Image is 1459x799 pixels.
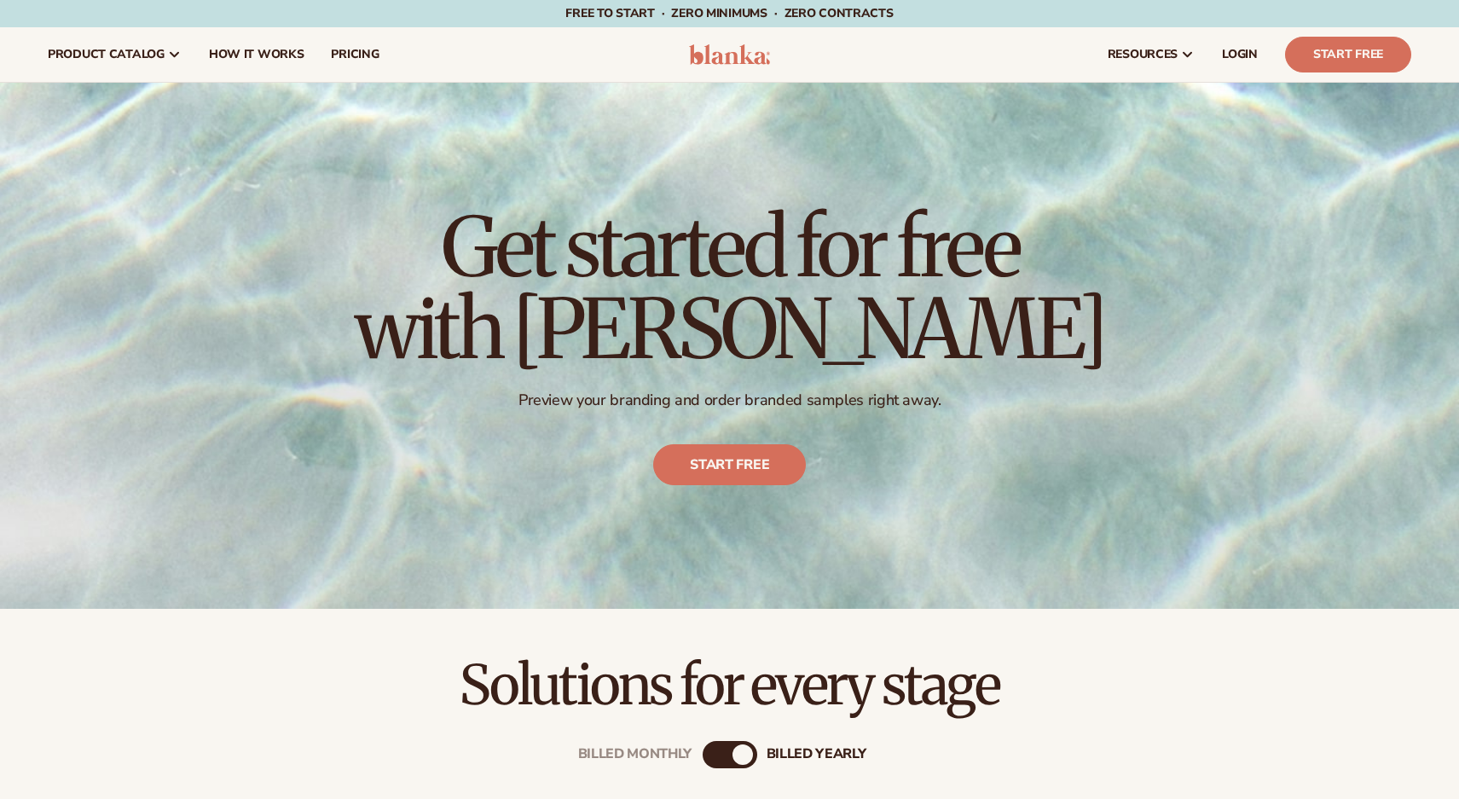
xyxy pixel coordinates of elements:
a: product catalog [34,27,195,82]
h2: Solutions for every stage [48,657,1411,714]
span: pricing [331,48,379,61]
p: Preview your branding and order branded samples right away. [355,391,1105,410]
span: resources [1108,48,1178,61]
span: LOGIN [1222,48,1258,61]
div: billed Yearly [767,746,866,762]
img: logo [689,44,770,65]
span: How It Works [209,48,304,61]
span: Free to start · ZERO minimums · ZERO contracts [565,5,893,21]
a: Start free [653,444,806,485]
a: Start Free [1285,37,1411,72]
div: Billed Monthly [578,746,692,762]
a: How It Works [195,27,318,82]
a: pricing [317,27,392,82]
h1: Get started for free with [PERSON_NAME] [355,206,1105,370]
a: resources [1094,27,1208,82]
a: LOGIN [1208,27,1271,82]
span: product catalog [48,48,165,61]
